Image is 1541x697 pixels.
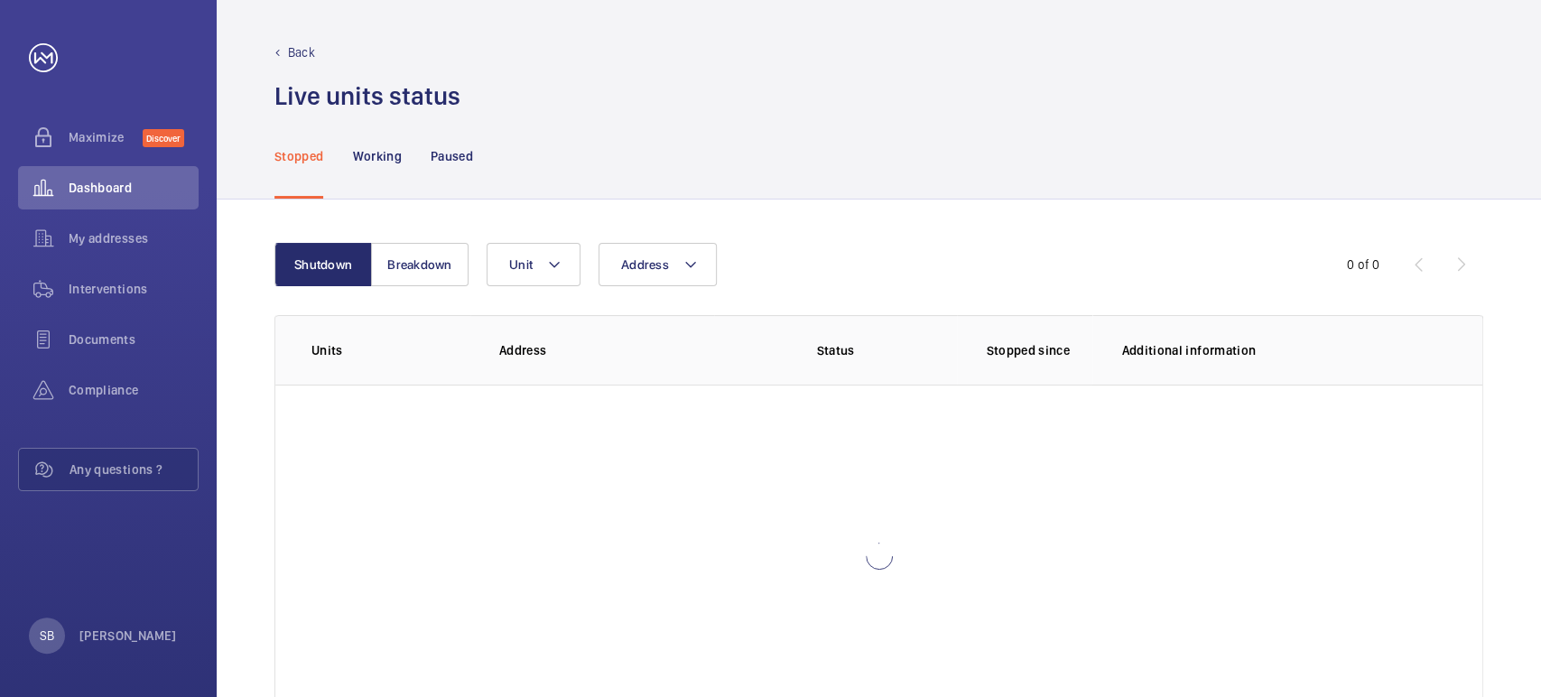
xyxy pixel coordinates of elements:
[431,147,473,165] p: Paused
[288,43,315,61] p: Back
[1347,256,1379,274] div: 0 of 0
[69,179,199,197] span: Dashboard
[69,330,199,348] span: Documents
[274,243,372,286] button: Shutdown
[274,79,460,113] h1: Live units status
[352,147,401,165] p: Working
[143,129,184,147] span: Discover
[371,243,469,286] button: Breakdown
[70,460,198,479] span: Any questions ?
[69,229,199,247] span: My addresses
[487,243,580,286] button: Unit
[69,128,143,146] span: Maximize
[311,341,470,359] p: Units
[79,627,177,645] p: [PERSON_NAME]
[40,627,54,645] p: SB
[69,381,199,399] span: Compliance
[986,341,1092,359] p: Stopped since
[621,257,669,272] span: Address
[1121,341,1446,359] p: Additional information
[509,257,533,272] span: Unit
[274,147,323,165] p: Stopped
[727,341,945,359] p: Status
[69,280,199,298] span: Interventions
[499,341,714,359] p: Address
[599,243,717,286] button: Address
